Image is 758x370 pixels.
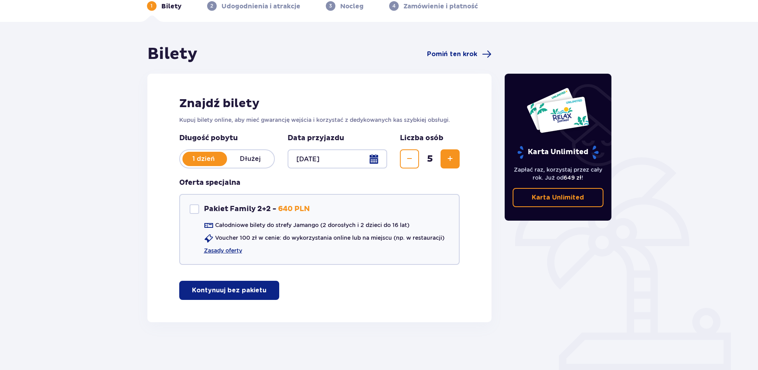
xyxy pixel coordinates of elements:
p: Zamówienie i płatność [403,2,478,11]
p: Karta Unlimited [517,145,599,159]
p: Liczba osób [400,133,443,143]
h3: Oferta specjalna [179,178,241,188]
p: Całodniowe bilety do strefy Jamango (2 dorosłych i 2 dzieci do 16 lat) [215,221,409,229]
p: Karta Unlimited [532,193,584,202]
p: Kontynuuj bez pakietu [192,286,266,295]
div: 3Nocleg [326,1,364,11]
h1: Bilety [147,44,198,64]
p: 4 [392,2,396,10]
img: Dwie karty całoroczne do Suntago z napisem 'UNLIMITED RELAX', na białym tle z tropikalnymi liśćmi... [526,87,590,133]
button: Zmniejsz [400,149,419,168]
p: Udogodnienia i atrakcje [221,2,300,11]
span: Pomiń ten krok [427,50,477,59]
p: Długość pobytu [179,133,275,143]
p: Dłużej [227,155,274,163]
h2: Znajdź bilety [179,96,460,111]
a: Karta Unlimited [513,188,603,207]
span: 5 [421,153,439,165]
p: 640 PLN [278,204,310,214]
a: Pomiń ten krok [427,49,492,59]
button: Kontynuuj bez pakietu [179,281,279,300]
p: 3 [329,2,332,10]
p: Voucher 100 zł w cenie: do wykorzystania online lub na miejscu (np. w restauracji) [215,234,445,242]
div: 4Zamówienie i płatność [389,1,478,11]
p: 1 dzień [180,155,227,163]
p: Bilety [161,2,182,11]
div: 1Bilety [147,1,182,11]
button: Zwiększ [441,149,460,168]
p: Nocleg [340,2,364,11]
div: 2Udogodnienia i atrakcje [207,1,300,11]
p: 2 [210,2,213,10]
p: Pakiet Family 2+2 - [204,204,276,214]
p: 1 [151,2,153,10]
p: Kupuj bilety online, aby mieć gwarancję wejścia i korzystać z dedykowanych kas szybkiej obsługi. [179,116,460,124]
span: 649 zł [564,174,582,181]
p: Data przyjazdu [288,133,344,143]
p: Zapłać raz, korzystaj przez cały rok. Już od ! [513,166,603,182]
a: Zasady oferty [204,247,242,254]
